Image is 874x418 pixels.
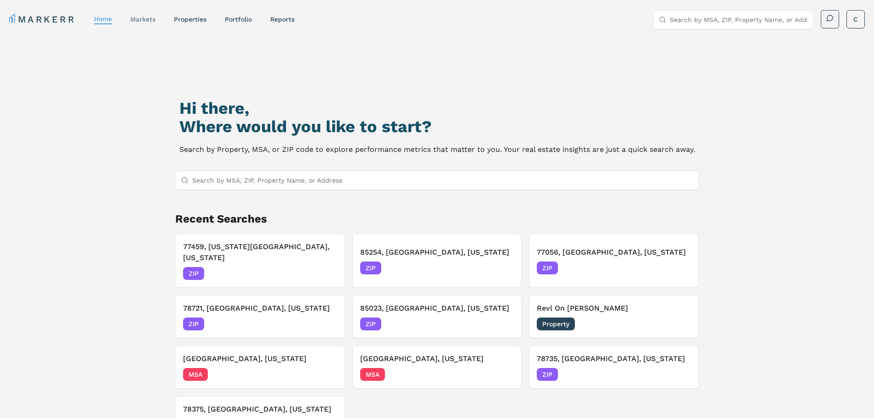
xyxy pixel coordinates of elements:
[846,10,865,28] button: C
[175,346,345,389] button: Remove San Francisco Bay Area, California[GEOGRAPHIC_DATA], [US_STATE]MSA[DATE]
[537,318,575,330] span: Property
[183,368,208,381] span: MSA
[529,234,699,288] button: Remove 77056, Houston, Texas77056, [GEOGRAPHIC_DATA], [US_STATE]ZIP[DATE]
[352,295,522,338] button: Remove 85023, Phoenix, Arizona85023, [GEOGRAPHIC_DATA], [US_STATE]ZIP[DATE]
[360,247,514,258] h3: 85254, [GEOGRAPHIC_DATA], [US_STATE]
[175,212,699,226] h2: Recent Searches
[225,16,252,23] a: Portfolio
[174,16,206,23] a: properties
[537,353,691,364] h3: 78735, [GEOGRAPHIC_DATA], [US_STATE]
[317,319,337,329] span: [DATE]
[360,262,381,274] span: ZIP
[493,263,514,273] span: [DATE]
[529,346,699,389] button: Remove 78735, Austin, Texas78735, [GEOGRAPHIC_DATA], [US_STATE]ZIP[DATE]
[352,346,522,389] button: Remove Greenville, South Carolina[GEOGRAPHIC_DATA], [US_STATE]MSA[DATE]
[360,368,385,381] span: MSA
[183,241,337,263] h3: 77459, [US_STATE][GEOGRAPHIC_DATA], [US_STATE]
[175,295,345,338] button: Remove 78721, Austin, Texas78721, [GEOGRAPHIC_DATA], [US_STATE]ZIP[DATE]
[9,13,76,26] a: MARKERR
[183,318,204,330] span: ZIP
[670,263,691,273] span: [DATE]
[179,143,695,156] p: Search by Property, MSA, or ZIP code to explore performance metrics that matter to you. Your real...
[183,267,204,280] span: ZIP
[179,117,695,136] h2: Where would you like to start?
[529,295,699,338] button: Remove Revl On LamarRevl On [PERSON_NAME]Property[DATE]
[317,370,337,379] span: [DATE]
[670,319,691,329] span: [DATE]
[317,269,337,278] span: [DATE]
[183,303,337,314] h3: 78721, [GEOGRAPHIC_DATA], [US_STATE]
[130,16,156,23] a: markets
[537,247,691,258] h3: 77056, [GEOGRAPHIC_DATA], [US_STATE]
[360,353,514,364] h3: [GEOGRAPHIC_DATA], [US_STATE]
[537,368,558,381] span: ZIP
[270,16,295,23] a: reports
[537,262,558,274] span: ZIP
[183,353,337,364] h3: [GEOGRAPHIC_DATA], [US_STATE]
[493,319,514,329] span: [DATE]
[192,171,693,189] input: Search by MSA, ZIP, Property Name, or Address
[94,15,112,22] a: home
[360,318,381,330] span: ZIP
[175,234,345,288] button: Remove 77459, Missouri City, Texas77459, [US_STATE][GEOGRAPHIC_DATA], [US_STATE]ZIP[DATE]
[179,99,695,117] h1: Hi there,
[670,11,807,29] input: Search by MSA, ZIP, Property Name, or Address
[493,370,514,379] span: [DATE]
[670,370,691,379] span: [DATE]
[360,303,514,314] h3: 85023, [GEOGRAPHIC_DATA], [US_STATE]
[352,234,522,288] button: Remove 85254, Scottsdale, Arizona85254, [GEOGRAPHIC_DATA], [US_STATE]ZIP[DATE]
[183,404,337,415] h3: 78375, [GEOGRAPHIC_DATA], [US_STATE]
[537,303,691,314] h3: Revl On [PERSON_NAME]
[853,15,858,24] span: C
